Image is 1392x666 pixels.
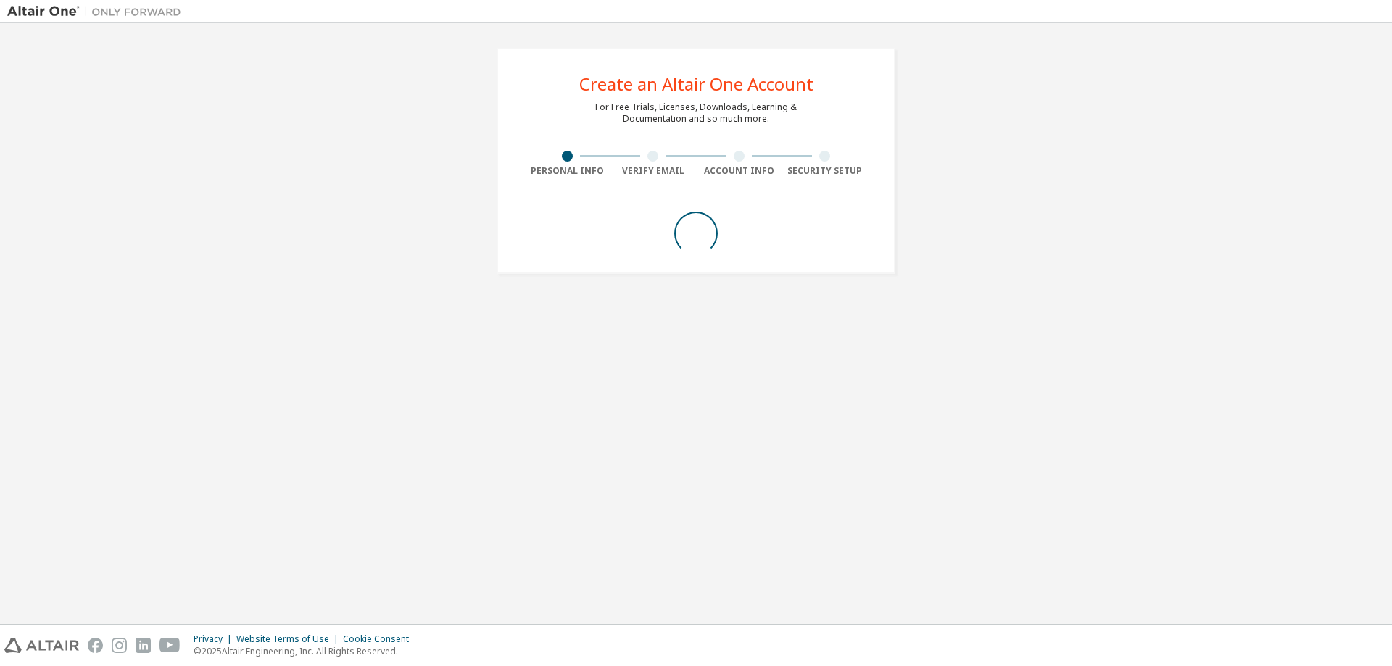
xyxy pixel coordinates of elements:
[7,4,188,19] img: Altair One
[112,638,127,653] img: instagram.svg
[159,638,181,653] img: youtube.svg
[236,633,343,645] div: Website Terms of Use
[782,165,869,177] div: Security Setup
[194,633,236,645] div: Privacy
[696,165,782,177] div: Account Info
[524,165,610,177] div: Personal Info
[595,101,797,125] div: For Free Trials, Licenses, Downloads, Learning & Documentation and so much more.
[194,645,418,657] p: © 2025 Altair Engineering, Inc. All Rights Reserved.
[343,633,418,645] div: Cookie Consent
[610,165,697,177] div: Verify Email
[88,638,103,653] img: facebook.svg
[579,75,813,93] div: Create an Altair One Account
[136,638,151,653] img: linkedin.svg
[4,638,79,653] img: altair_logo.svg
